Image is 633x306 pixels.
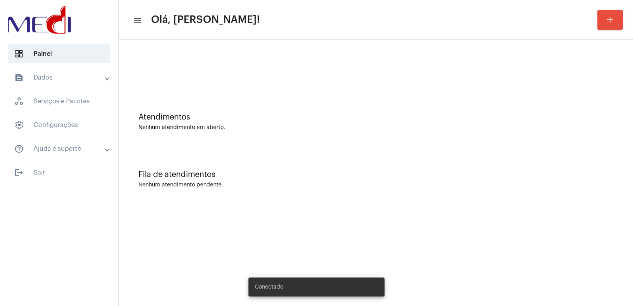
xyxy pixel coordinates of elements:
[14,73,24,82] mat-icon: sidenav icon
[5,139,118,158] mat-expansion-panel-header: sidenav iconAjuda e suporte
[14,120,24,130] span: sidenav icon
[8,92,110,111] span: Serviços e Pacotes
[5,68,118,87] mat-expansion-panel-header: sidenav iconDados
[14,144,24,154] mat-icon: sidenav icon
[133,15,141,25] mat-icon: sidenav icon
[8,116,110,135] span: Configurações
[14,97,24,106] span: sidenav icon
[6,4,73,36] img: d3a1b5fa-500b-b90f-5a1c-719c20e9830b.png
[14,49,24,59] span: sidenav icon
[8,163,110,182] span: Sair
[138,182,223,188] div: Nenhum atendimento pendente.
[138,125,613,131] div: Nenhum atendimento em aberto.
[14,73,106,82] mat-panel-title: Dados
[138,113,613,122] div: Atendimentos
[14,168,24,177] mat-icon: sidenav icon
[8,44,110,63] span: Painel
[151,13,260,26] span: Olá, [PERSON_NAME]!
[255,283,283,291] span: Conectado
[138,170,613,179] div: Fila de atendimentos
[605,15,615,25] mat-icon: add
[14,144,106,154] mat-panel-title: Ajuda e suporte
